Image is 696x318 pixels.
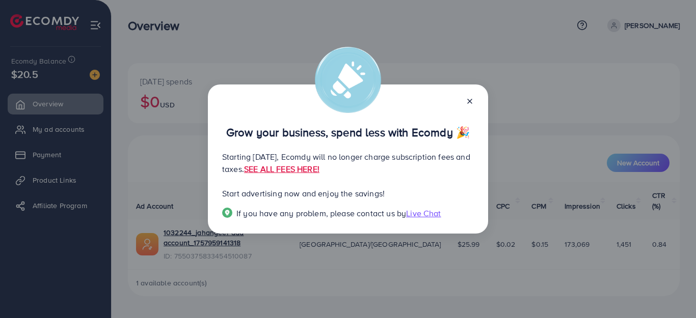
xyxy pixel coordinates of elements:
span: If you have any problem, please contact us by [236,208,406,219]
p: Grow your business, spend less with Ecomdy 🎉 [222,126,474,138]
img: Popup guide [222,208,232,218]
p: Start advertising now and enjoy the savings! [222,187,474,199]
p: Starting [DATE], Ecomdy will no longer charge subscription fees and taxes. [222,151,474,175]
span: Live Chat [406,208,441,219]
img: alert [315,47,381,113]
a: SEE ALL FEES HERE! [244,163,319,175]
